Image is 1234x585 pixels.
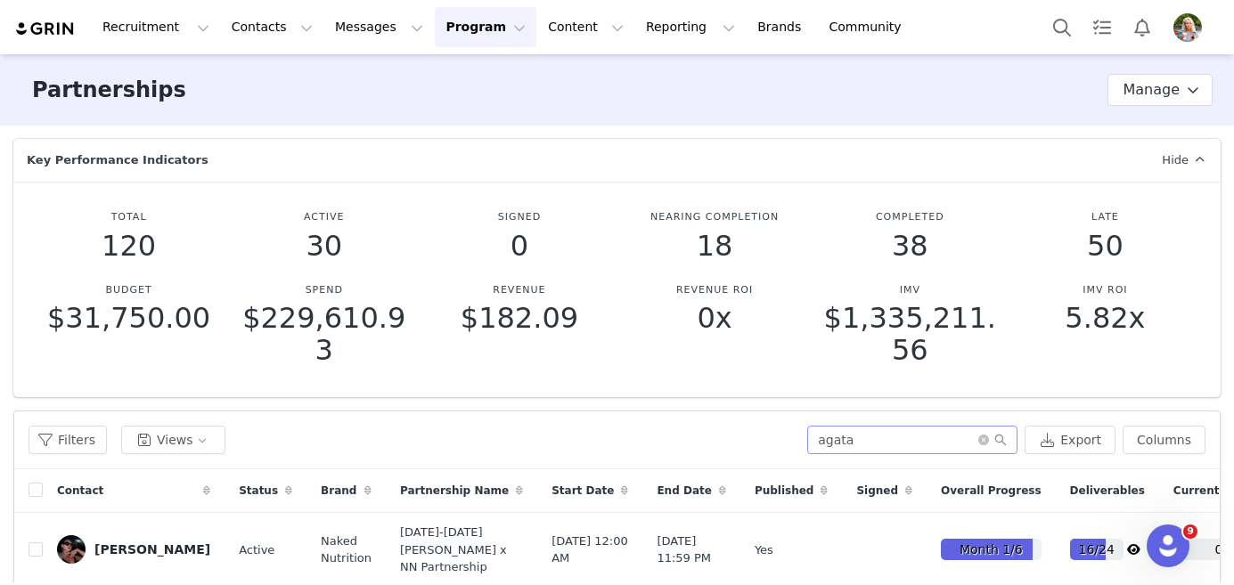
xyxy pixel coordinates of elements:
[552,532,628,567] span: [DATE] 12:00 AM
[57,535,210,564] a: [PERSON_NAME]
[237,210,411,225] p: Active
[941,483,1041,499] span: Overall Progress
[1183,524,1197,539] span: 9
[47,301,210,335] span: $31,750.00
[1018,283,1192,298] p: IMV ROI
[400,483,509,499] span: Partnership Name
[941,539,1041,560] div: Month 1/6
[824,301,996,367] span: $1,335,211.56
[807,426,1017,454] input: Search...
[1070,483,1145,499] span: Deliverables
[57,483,103,499] span: Contact
[239,541,274,559] span: Active
[1151,139,1221,182] a: Hide
[537,7,634,47] button: Content
[856,483,898,499] span: Signed
[823,210,997,225] p: Completed
[747,7,817,47] a: Brands
[432,230,606,262] p: 0
[22,151,222,169] div: Key Performance Indicators
[321,483,356,499] span: Brand
[57,535,86,564] img: b36b68c2-dba9-4cd6-90ca-15be6337391b--s.jpg
[1083,7,1122,47] a: Tasks
[14,20,77,37] img: grin logo
[1123,426,1205,454] button: Columns
[221,7,323,47] button: Contacts
[1123,79,1180,101] span: Manage
[32,74,186,106] h3: Partnerships
[1018,302,1192,334] p: 5.82x
[400,524,523,576] span: [DATE]-[DATE] [PERSON_NAME] x NN Partnership
[755,483,814,499] span: Published
[461,301,578,335] span: $182.09
[823,283,997,298] p: IMV
[1123,7,1162,47] button: Notifications
[628,302,802,334] p: 0x
[819,7,920,47] a: Community
[237,230,411,262] p: 30
[1147,524,1189,567] iframe: Intercom live chat
[628,230,802,262] p: 18
[1070,539,1124,560] div: 16/24
[628,283,802,298] p: Revenue ROI
[823,230,997,262] p: 38
[432,210,606,225] p: Signed
[42,210,216,225] p: Total
[42,283,216,298] p: Budget
[994,434,1007,446] i: icon: search
[42,230,216,262] p: 120
[432,283,606,298] p: Revenue
[29,426,107,454] button: Filters
[657,532,725,567] span: [DATE] 11:59 PM
[628,210,802,225] p: Nearing Completion
[755,541,773,559] span: Yes
[1173,13,1202,42] img: 61967f57-7e25-4ea5-a261-7e30b6473b92.png
[242,301,405,367] span: $229,610.93
[239,483,278,499] span: Status
[635,7,746,47] button: Reporting
[324,7,434,47] button: Messages
[1163,13,1220,42] button: Profile
[1018,210,1192,225] p: Late
[1025,426,1116,454] button: Export
[92,7,220,47] button: Recruitment
[657,483,711,499] span: End Date
[552,483,614,499] span: Start Date
[321,532,372,567] span: Naked Nutrition
[978,435,989,445] i: icon: close-circle
[1018,230,1192,262] p: 50
[1042,7,1082,47] button: Search
[1107,74,1213,106] button: Manage
[435,7,536,47] button: Program
[121,426,225,454] button: Views
[237,283,411,298] p: Spend
[94,542,210,557] div: [PERSON_NAME]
